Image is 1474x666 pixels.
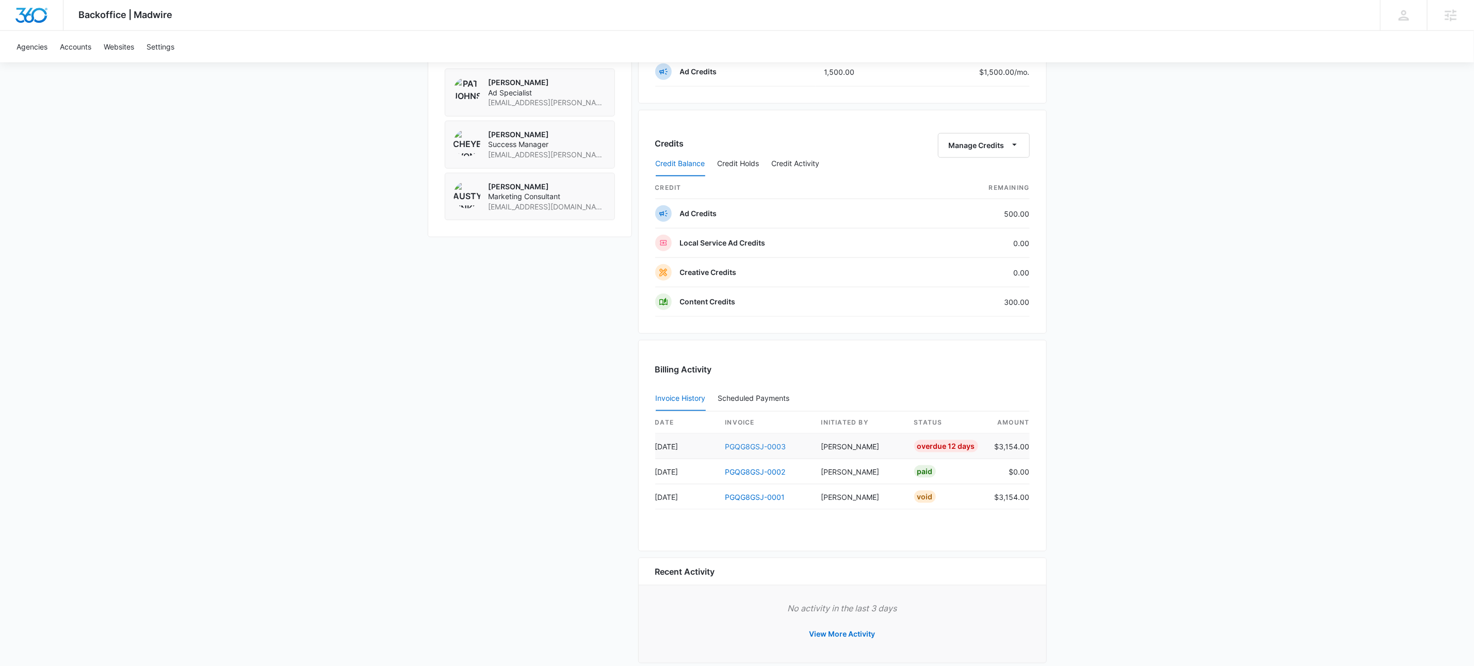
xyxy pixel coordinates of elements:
[920,177,1030,199] th: Remaining
[489,182,606,192] p: [PERSON_NAME]
[655,565,715,578] h6: Recent Activity
[986,412,1030,434] th: amount
[98,31,140,62] a: Websites
[813,412,906,434] th: Initiated By
[986,484,1030,510] td: $3,154.00
[655,363,1030,376] h3: Billing Activity
[489,139,606,150] span: Success Manager
[655,177,920,199] th: credit
[489,150,606,160] span: [EMAIL_ADDRESS][PERSON_NAME][DOMAIN_NAME]
[813,434,906,459] td: [PERSON_NAME]
[680,208,717,219] p: Ad Credits
[680,267,737,278] p: Creative Credits
[813,459,906,484] td: [PERSON_NAME]
[718,152,759,176] button: Credit Holds
[914,491,936,503] div: Void
[453,182,480,208] img: Austyn Binkly
[453,77,480,104] img: Pat Johnson
[920,199,1030,229] td: 500.00
[1015,68,1030,76] span: /mo.
[914,440,978,452] div: Overdue 12 Days
[655,412,717,434] th: date
[906,412,986,434] th: status
[725,442,786,451] a: PGQG8GSJ-0003
[986,434,1030,459] td: $3,154.00
[920,287,1030,317] td: 300.00
[656,386,706,411] button: Invoice History
[938,133,1030,158] button: Manage Credits
[813,484,906,510] td: [PERSON_NAME]
[489,202,606,212] span: [EMAIL_ADDRESS][DOMAIN_NAME]
[718,395,794,402] div: Scheduled Payments
[489,191,606,202] span: Marketing Consultant
[986,459,1030,484] td: $0.00
[655,434,717,459] td: [DATE]
[725,467,786,476] a: PGQG8GSJ-0002
[816,57,904,87] td: 1,500.00
[79,9,173,20] span: Backoffice | Madwire
[655,459,717,484] td: [DATE]
[655,484,717,510] td: [DATE]
[489,129,606,140] p: [PERSON_NAME]
[655,137,684,150] h3: Credits
[453,129,480,156] img: Cheyenne von Hoene
[655,602,1030,614] p: No activity in the last 3 days
[140,31,181,62] a: Settings
[489,98,606,108] span: [EMAIL_ADDRESS][PERSON_NAME][DOMAIN_NAME]
[920,229,1030,258] td: 0.00
[680,238,766,248] p: Local Service Ad Credits
[10,31,54,62] a: Agencies
[772,152,820,176] button: Credit Activity
[680,297,736,307] p: Content Credits
[980,67,1030,77] p: $1,500.00
[914,465,936,478] div: Paid
[717,412,813,434] th: invoice
[54,31,98,62] a: Accounts
[799,622,886,646] button: View More Activity
[489,88,606,98] span: Ad Specialist
[656,152,705,176] button: Credit Balance
[680,67,717,77] p: Ad Credits
[489,77,606,88] p: [PERSON_NAME]
[920,258,1030,287] td: 0.00
[725,493,785,501] a: PGQG8GSJ-0001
